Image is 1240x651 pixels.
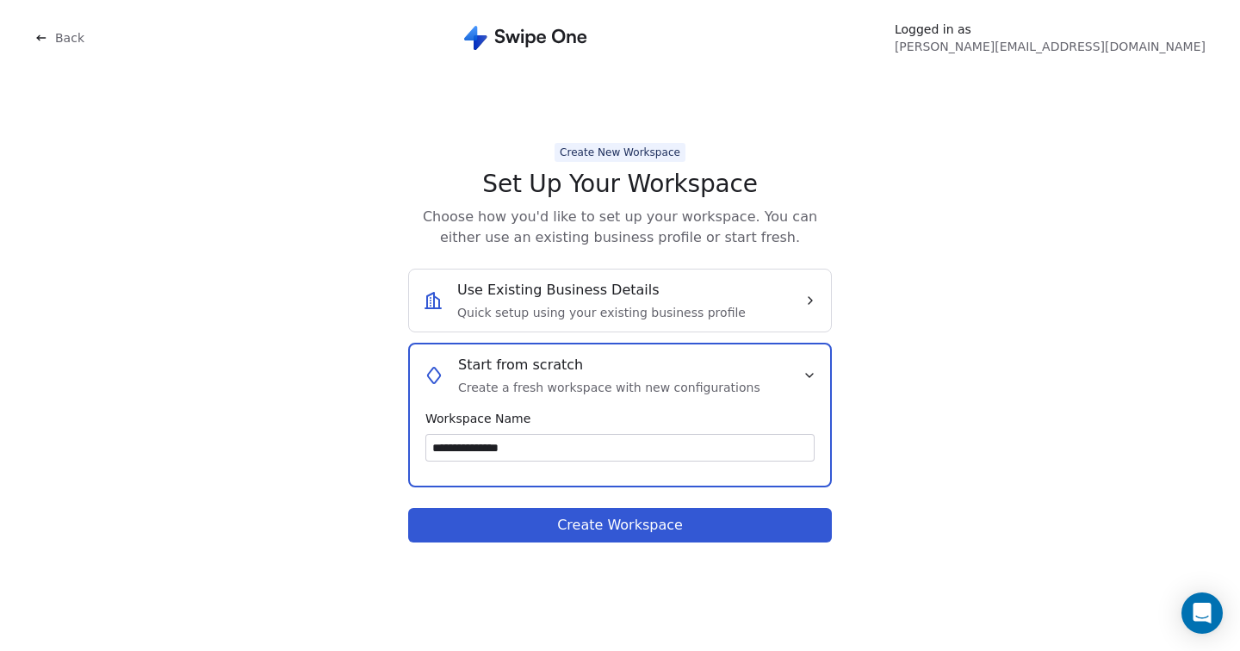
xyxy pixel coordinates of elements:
button: Create Workspace [408,508,832,542]
button: Start from scratchCreate a fresh workspace with new configurations [424,355,816,396]
button: Use Existing Business DetailsQuick setup using your existing business profile [423,280,817,321]
span: Create a fresh workspace with new configurations [458,379,760,396]
span: Use Existing Business Details [457,280,660,301]
div: Start from scratchCreate a fresh workspace with new configurations [424,396,816,475]
span: Workspace Name [425,410,815,427]
span: Start from scratch [458,355,583,375]
span: Set Up Your Workspace [482,169,757,200]
span: Quick setup using your existing business profile [457,304,746,321]
span: Logged in as [895,21,1206,38]
span: Choose how you'd like to set up your workspace. You can either use an existing business profile o... [408,207,832,248]
div: Open Intercom Messenger [1181,592,1223,634]
span: Back [55,29,84,46]
span: [PERSON_NAME][EMAIL_ADDRESS][DOMAIN_NAME] [895,38,1206,55]
div: Create New Workspace [560,145,680,160]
